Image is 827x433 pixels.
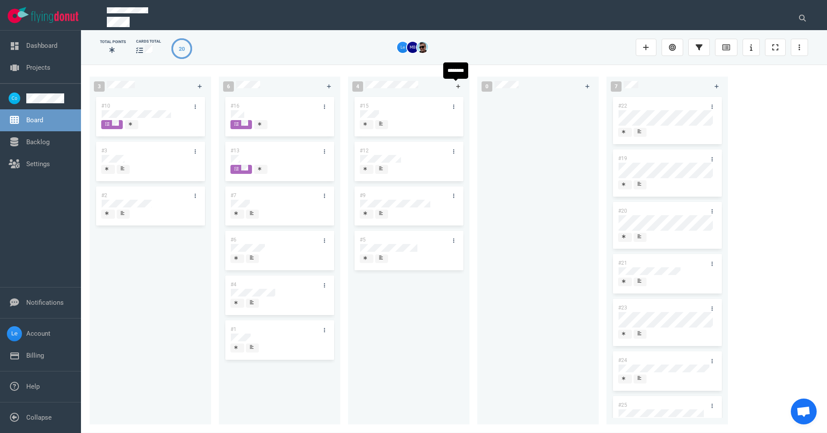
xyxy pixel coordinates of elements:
img: 26 [417,42,428,53]
a: #19 [618,155,627,161]
a: #5 [360,237,366,243]
a: #10 [101,103,110,109]
img: Flying Donut text logo [31,11,78,23]
a: #15 [360,103,369,109]
span: 7 [611,81,622,92]
a: #3 [101,148,107,154]
span: 3 [94,81,105,92]
a: #20 [618,208,627,214]
a: Board [26,116,43,124]
a: Dashboard [26,42,57,49]
a: #2 [101,192,107,198]
a: #13 [230,148,239,154]
img: 26 [407,42,418,53]
a: Collapse [26,414,52,421]
a: Notifications [26,299,64,306]
a: #1 [230,326,236,332]
a: #7 [230,192,236,198]
a: #21 [618,260,627,266]
a: #9 [360,192,366,198]
a: Backlog [26,138,50,146]
a: Projects [26,64,50,71]
a: #23 [618,305,627,311]
span: 4 [352,81,363,92]
div: 20 [179,45,185,53]
a: Settings [26,160,50,168]
a: #24 [618,357,627,363]
a: #6 [230,237,236,243]
a: Billing [26,352,44,359]
span: 6 [223,81,234,92]
span: 0 [482,81,492,92]
a: #25 [618,402,627,408]
a: #22 [618,103,627,109]
div: Total Points [100,39,126,45]
a: #4 [230,281,236,288]
div: cards total [136,39,161,44]
a: Open de chat [791,399,817,424]
img: 26 [397,42,408,53]
a: #12 [360,148,369,154]
a: Help [26,383,40,390]
a: #16 [230,103,239,109]
a: Account [26,330,50,337]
